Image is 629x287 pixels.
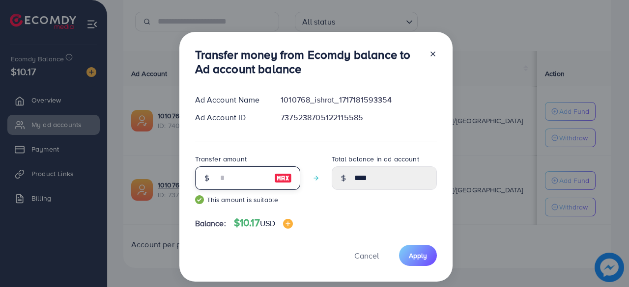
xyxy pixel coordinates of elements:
[399,245,437,266] button: Apply
[274,172,292,184] img: image
[260,218,275,229] span: USD
[195,48,421,76] h3: Transfer money from Ecomdy balance to Ad account balance
[409,251,427,261] span: Apply
[283,219,293,229] img: image
[273,94,444,105] div: 1010768_ishrat_1717181593354
[195,195,300,205] small: This amount is suitable
[273,112,444,123] div: 7375238705122115585
[195,218,226,229] span: Balance:
[187,112,273,123] div: Ad Account ID
[234,217,293,229] h4: $10.17
[332,154,419,164] label: Total balance in ad account
[354,250,379,261] span: Cancel
[195,195,204,204] img: guide
[195,154,247,164] label: Transfer amount
[342,245,391,266] button: Cancel
[187,94,273,105] div: Ad Account Name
